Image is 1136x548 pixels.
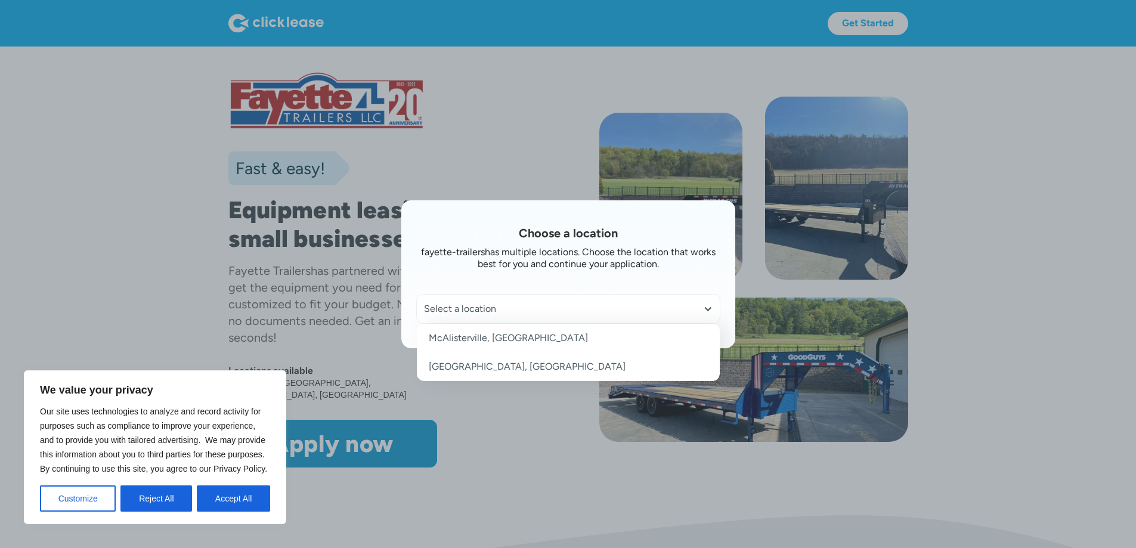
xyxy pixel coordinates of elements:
[417,324,720,381] nav: Select a location
[417,352,720,381] a: [GEOGRAPHIC_DATA], [GEOGRAPHIC_DATA]
[120,485,192,512] button: Reject All
[40,407,267,473] span: Our site uses technologies to analyze and record activity for purposes such as compliance to impr...
[424,303,713,315] div: Select a location
[40,383,270,397] p: We value your privacy
[416,225,720,242] h1: Choose a location
[197,485,270,512] button: Accept All
[24,370,286,524] div: We value your privacy
[40,485,116,512] button: Customize
[421,246,485,258] div: fayette-trailers
[417,295,720,323] div: Select a location
[478,246,716,270] div: has multiple locations. Choose the location that works best for you and continue your application.
[417,324,720,352] a: McAlisterville, [GEOGRAPHIC_DATA]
